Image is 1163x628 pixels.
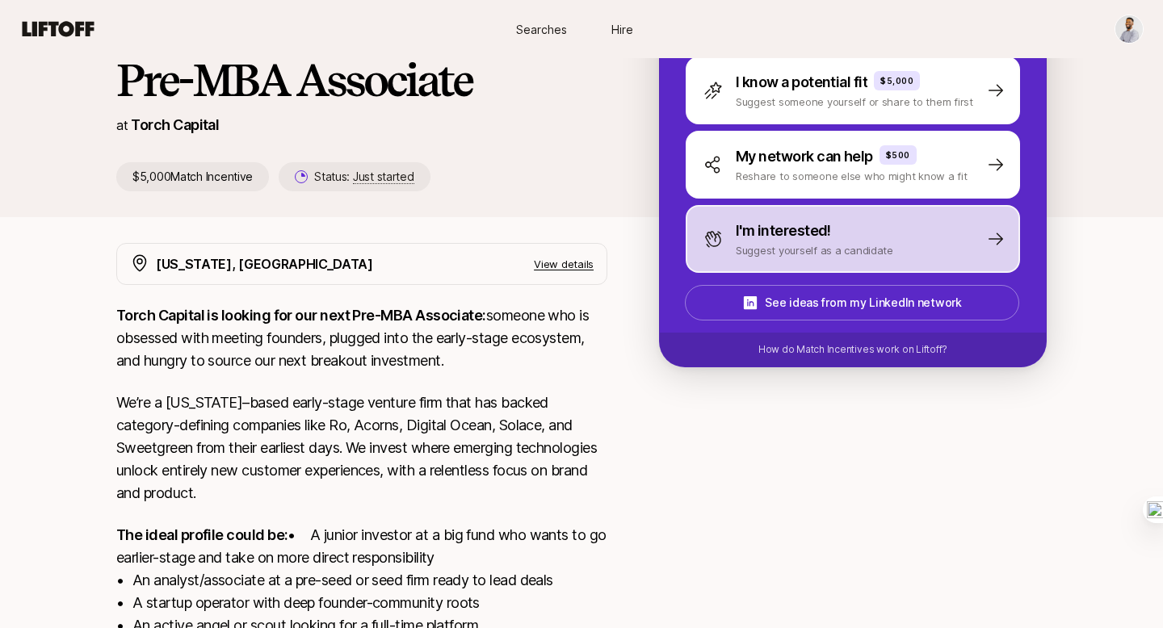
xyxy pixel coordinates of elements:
[116,526,288,543] strong: The ideal profile could be:
[736,242,893,258] p: Suggest yourself as a candidate
[886,149,910,161] p: $500
[116,115,128,136] p: at
[765,293,961,312] p: See ideas from my LinkedIn network
[581,15,662,44] a: Hire
[116,391,607,504] p: We’re a [US_STATE]–based early-stage venture firm that has backed category-defining companies lik...
[501,15,581,44] a: Searches
[758,342,947,357] p: How do Match Incentives work on Liftoff?
[534,256,594,272] p: View details
[611,21,633,38] span: Hire
[314,167,414,186] p: Status:
[116,307,486,324] strong: Torch Capital is looking for our next Pre-MBA Associate:
[1115,15,1143,43] img: Joel Kanu
[736,220,831,242] p: I'm interested!
[736,94,973,110] p: Suggest someone yourself or share to them first
[116,304,607,372] p: someone who is obsessed with meeting founders, plugged into the early-stage ecosystem, and hungry...
[880,74,913,87] p: $5,000
[156,253,373,274] p: [US_STATE], [GEOGRAPHIC_DATA]
[1115,15,1144,44] button: Joel Kanu
[353,170,414,184] span: Just started
[116,56,607,104] h1: Pre-MBA Associate
[516,21,567,38] span: Searches
[736,71,867,94] p: I know a potential fit
[736,168,968,184] p: Reshare to someone else who might know a fit
[116,162,269,191] p: $5,000 Match Incentive
[685,285,1019,320] button: See ideas from my LinkedIn network
[131,116,219,133] a: Torch Capital
[736,145,873,168] p: My network can help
